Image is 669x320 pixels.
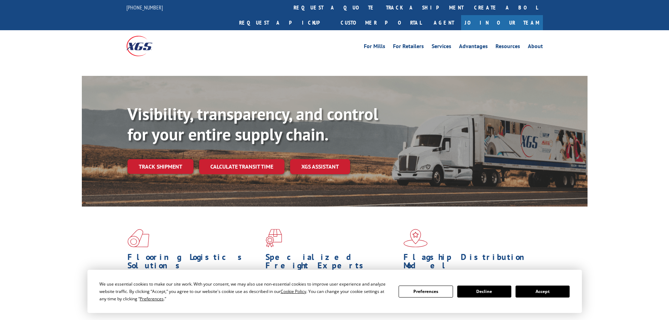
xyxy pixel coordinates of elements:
[127,253,260,273] h1: Flooring Logistics Solutions
[127,159,194,174] a: Track shipment
[127,103,378,145] b: Visibility, transparency, and control for your entire supply chain.
[399,286,453,298] button: Preferences
[516,286,570,298] button: Accept
[99,280,390,302] div: We use essential cookies to make our site work. With your consent, we may also use non-essential ...
[127,229,149,247] img: xgs-icon-total-supply-chain-intelligence-red
[199,159,284,174] a: Calculate transit time
[265,253,398,273] h1: Specialized Freight Experts
[126,4,163,11] a: [PHONE_NUMBER]
[140,296,164,302] span: Preferences
[265,229,282,247] img: xgs-icon-focused-on-flooring-red
[432,44,451,51] a: Services
[87,270,582,313] div: Cookie Consent Prompt
[393,44,424,51] a: For Retailers
[404,253,536,273] h1: Flagship Distribution Model
[528,44,543,51] a: About
[496,44,520,51] a: Resources
[404,229,428,247] img: xgs-icon-flagship-distribution-model-red
[335,15,427,30] a: Customer Portal
[459,44,488,51] a: Advantages
[234,15,335,30] a: Request a pickup
[461,15,543,30] a: Join Our Team
[427,15,461,30] a: Agent
[364,44,385,51] a: For Mills
[281,288,306,294] span: Cookie Policy
[457,286,511,298] button: Decline
[290,159,350,174] a: XGS ASSISTANT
